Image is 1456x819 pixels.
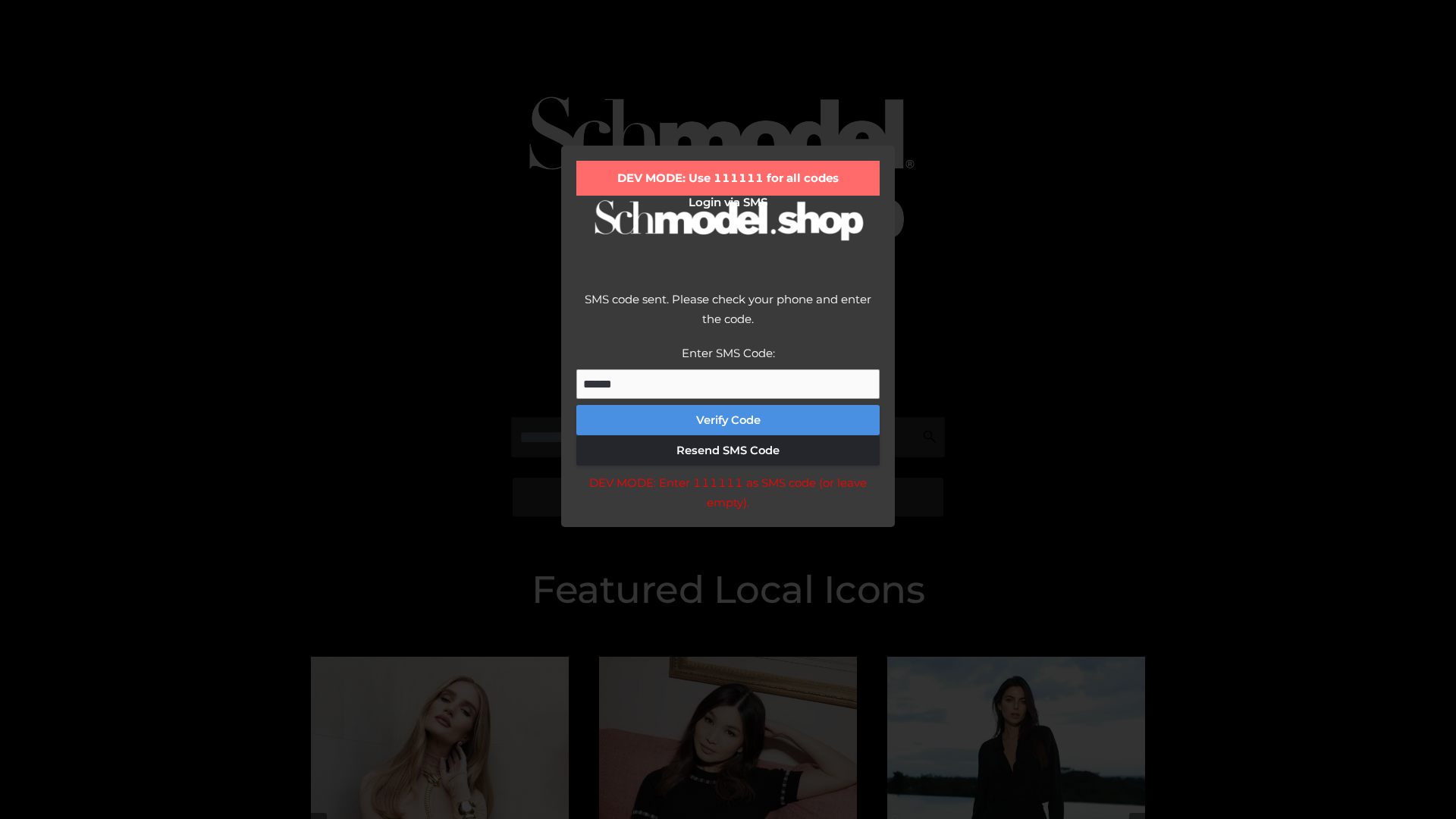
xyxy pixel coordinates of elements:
[682,346,775,360] label: Enter SMS Code:
[576,290,880,344] div: SMS code sent. Please check your phone and enter the code.
[576,196,880,209] h2: Login via SMS
[576,405,880,435] button: Verify Code
[576,473,880,512] div: DEV MODE: Enter 111111 as SMS code (or leave empty).
[576,435,880,466] button: Resend SMS Code
[576,161,880,196] div: DEV MODE: Use 111111 for all codes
